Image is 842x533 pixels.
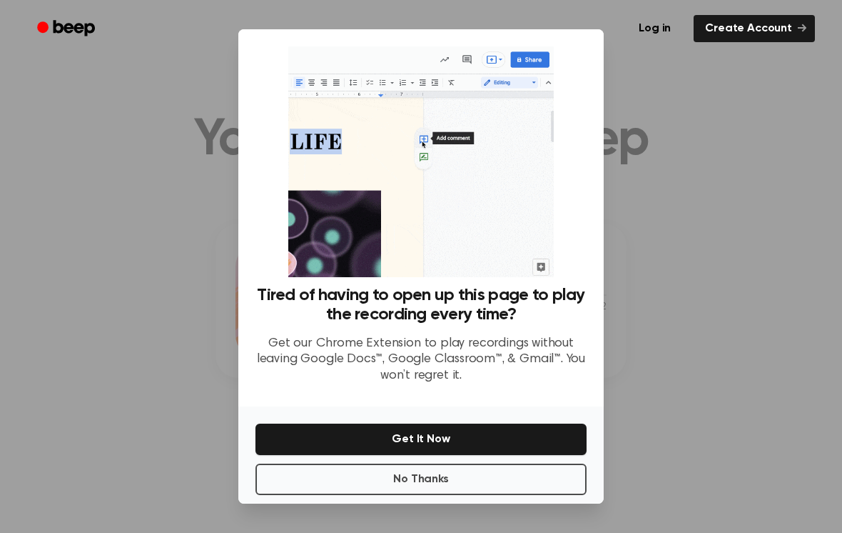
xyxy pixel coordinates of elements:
[27,15,108,43] a: Beep
[694,15,815,42] a: Create Account
[288,46,553,277] img: Beep extension in action
[255,286,587,324] h3: Tired of having to open up this page to play the recording every time?
[255,336,587,384] p: Get our Chrome Extension to play recordings without leaving Google Docs™, Google Classroom™, & Gm...
[255,464,587,495] button: No Thanks
[255,424,587,455] button: Get It Now
[624,12,685,45] a: Log in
